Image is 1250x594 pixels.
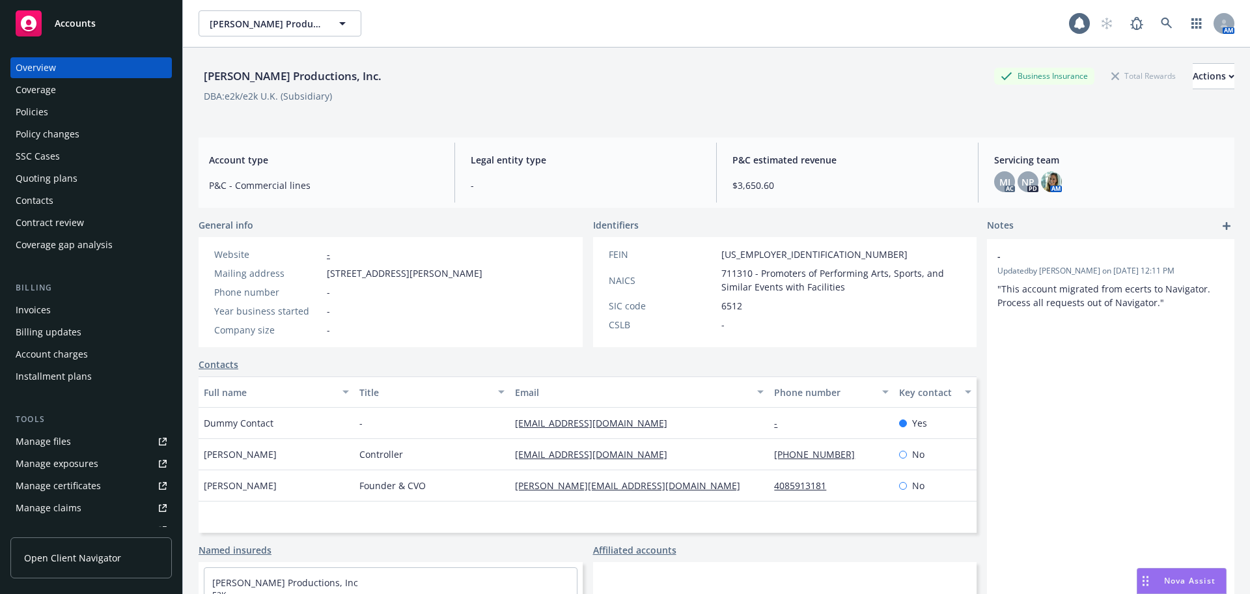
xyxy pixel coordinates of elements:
span: - [997,249,1190,263]
span: 711310 - Promoters of Performing Arts, Sports, and Similar Events with Facilities [721,266,962,294]
div: Manage files [16,431,71,452]
a: Accounts [10,5,172,42]
span: Manage exposures [10,453,172,474]
span: MJ [999,175,1010,189]
span: No [912,479,924,492]
div: Quoting plans [16,168,77,189]
a: [PERSON_NAME] Productions, Inc [212,576,358,589]
span: - [327,304,330,318]
span: "This account migrated from ecerts to Navigator. Process all requests out of Navigator." [997,283,1213,309]
div: Contract review [16,212,84,233]
div: Installment plans [16,366,92,387]
span: Accounts [55,18,96,29]
a: - [774,417,788,429]
div: Billing updates [16,322,81,343]
span: Founder & CVO [359,479,426,492]
span: Yes [912,416,927,430]
a: Contract review [10,212,172,233]
a: Installment plans [10,366,172,387]
a: [PHONE_NUMBER] [774,448,865,460]
a: Contacts [10,190,172,211]
a: Switch app [1184,10,1210,36]
button: Actions [1193,63,1234,89]
a: Manage certificates [10,475,172,496]
div: Policies [16,102,48,122]
div: Full name [204,386,335,399]
div: Business Insurance [994,68,1094,84]
span: - [471,178,701,192]
span: [PERSON_NAME] [204,479,277,492]
span: - [359,416,363,430]
a: add [1219,218,1234,234]
button: [PERSON_NAME] Productions, Inc. [199,10,361,36]
div: Actions [1193,64,1234,89]
button: Email [510,376,769,408]
span: Updated by [PERSON_NAME] on [DATE] 12:11 PM [997,265,1224,277]
button: Title [354,376,510,408]
span: P&C - Commercial lines [209,178,439,192]
a: [EMAIL_ADDRESS][DOMAIN_NAME] [515,417,678,429]
span: - [327,323,330,337]
span: 6512 [721,299,742,313]
span: Controller [359,447,403,461]
button: Full name [199,376,354,408]
div: Drag to move [1137,569,1154,593]
div: Overview [16,57,56,78]
span: Account type [209,153,439,167]
span: P&C estimated revenue [732,153,962,167]
a: Invoices [10,300,172,320]
div: Policy changes [16,124,79,145]
div: Phone number [774,386,874,399]
a: [PERSON_NAME][EMAIL_ADDRESS][DOMAIN_NAME] [515,479,751,492]
div: CSLB [609,318,716,332]
span: [STREET_ADDRESS][PERSON_NAME] [327,266,482,280]
a: Quoting plans [10,168,172,189]
a: Billing updates [10,322,172,343]
div: Manage claims [16,498,81,518]
a: Affiliated accounts [593,543,676,557]
span: [US_EMPLOYER_IDENTIFICATION_NUMBER] [721,247,908,261]
div: Company size [214,323,322,337]
a: - [327,248,330,261]
span: Identifiers [593,218,639,232]
div: Manage certificates [16,475,101,496]
div: DBA: e2k/e2k U.K. (Subsidiary) [204,89,332,103]
span: NP [1021,175,1035,189]
div: FEIN [609,247,716,261]
div: Coverage [16,79,56,100]
a: Coverage [10,79,172,100]
button: Key contact [894,376,977,408]
a: Manage files [10,431,172,452]
span: [PERSON_NAME] Productions, Inc. [210,17,322,31]
a: Start snowing [1094,10,1120,36]
div: Contacts [16,190,53,211]
span: Legal entity type [471,153,701,167]
a: Search [1154,10,1180,36]
div: Coverage gap analysis [16,234,113,255]
div: Billing [10,281,172,294]
div: Key contact [899,386,957,399]
span: General info [199,218,253,232]
a: Named insureds [199,543,271,557]
button: Phone number [769,376,893,408]
span: [PERSON_NAME] [204,447,277,461]
div: Manage BORs [16,520,77,541]
a: Coverage gap analysis [10,234,172,255]
a: Account charges [10,344,172,365]
div: Email [515,386,749,399]
div: [PERSON_NAME] Productions, Inc. [199,68,387,85]
a: Policies [10,102,172,122]
div: Manage exposures [16,453,98,474]
a: [EMAIL_ADDRESS][DOMAIN_NAME] [515,448,678,460]
a: Policy changes [10,124,172,145]
span: - [721,318,725,332]
a: SSC Cases [10,146,172,167]
span: Dummy Contact [204,416,273,430]
div: Tools [10,413,172,426]
span: $3,650.60 [732,178,962,192]
span: No [912,447,924,461]
div: SSC Cases [16,146,60,167]
span: Open Client Navigator [24,551,121,565]
a: Manage BORs [10,520,172,541]
a: Report a Bug [1124,10,1150,36]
